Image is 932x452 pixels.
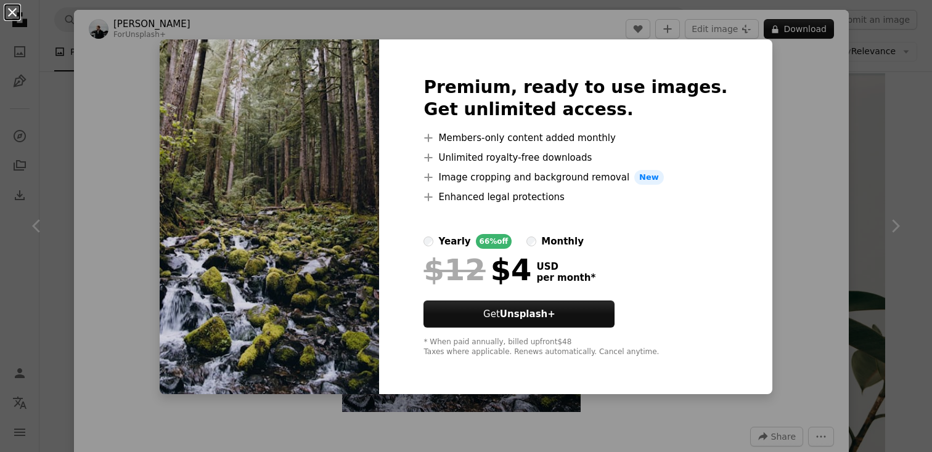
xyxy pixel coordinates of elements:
img: premium_photo-1673410154246-4002e211a6fb [160,39,379,394]
li: Enhanced legal protections [423,190,727,204]
span: per month * [536,272,595,283]
li: Image cropping and background removal [423,170,727,185]
div: monthly [541,234,584,249]
li: Members-only content added monthly [423,131,727,145]
li: Unlimited royalty-free downloads [423,150,727,165]
input: monthly [526,236,536,246]
span: New [634,170,664,185]
div: $4 [423,254,531,286]
span: $12 [423,254,485,286]
button: GetUnsplash+ [423,301,615,328]
div: 66% off [476,234,512,249]
div: * When paid annually, billed upfront $48 Taxes where applicable. Renews automatically. Cancel any... [423,337,727,357]
h2: Premium, ready to use images. Get unlimited access. [423,76,727,121]
div: yearly [438,234,470,249]
strong: Unsplash+ [500,309,555,320]
span: USD [536,261,595,272]
input: yearly66%off [423,236,433,246]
